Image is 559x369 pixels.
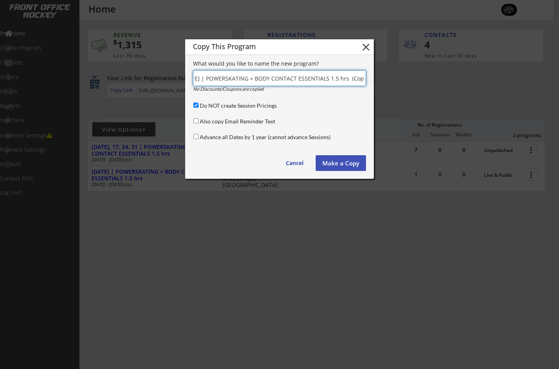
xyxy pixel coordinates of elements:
[316,155,366,171] button: Make a Copy
[200,102,277,109] label: Do NOT create Session Pricings
[193,87,309,92] div: No Discounts/Coupons are copied
[200,118,275,125] label: Also copy Email Reminder Text
[278,155,311,171] button: Cancel
[200,134,331,140] label: Advance all Dates by 1 year (cannot advance Sessions)
[193,61,366,66] div: What would you like to name the new program?
[193,43,348,50] div: Copy This Program
[360,41,372,53] button: close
